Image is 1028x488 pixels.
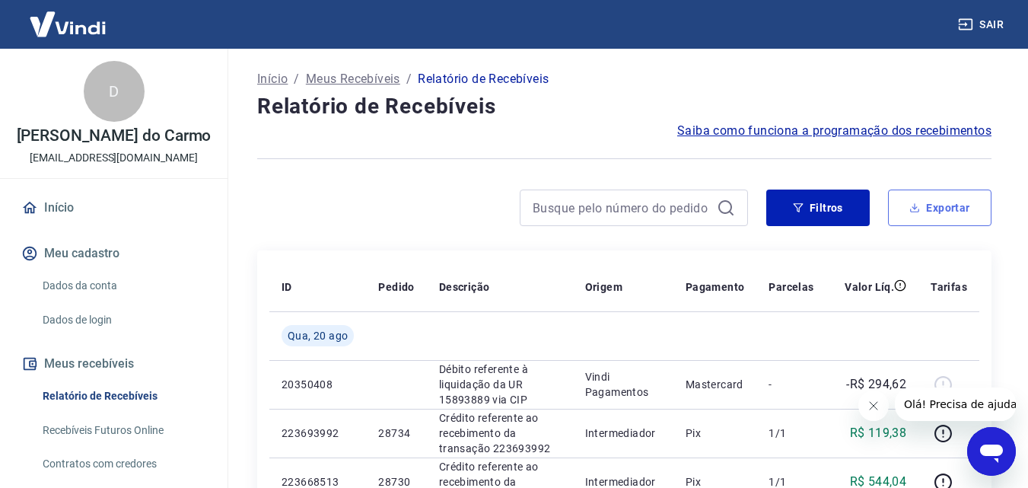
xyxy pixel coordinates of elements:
p: Valor Líq. [845,279,894,295]
a: Dados de login [37,305,209,336]
p: 20350408 [282,377,354,392]
p: Pedido [378,279,414,295]
a: Meus Recebíveis [306,70,400,88]
p: Pagamento [686,279,745,295]
p: / [294,70,299,88]
p: Débito referente à liquidação da UR 15893889 via CIP [439,362,561,407]
p: Mastercard [686,377,745,392]
iframe: Fechar mensagem [858,391,889,421]
p: 28734 [378,426,414,441]
p: Vindi Pagamentos [585,369,661,400]
img: Vindi [18,1,117,47]
div: D [84,61,145,122]
p: [PERSON_NAME] do Carmo [17,128,212,144]
iframe: Mensagem da empresa [895,388,1016,421]
p: Tarifas [931,279,967,295]
h4: Relatório de Recebíveis [257,91,991,122]
p: - [769,377,813,392]
p: Pix [686,426,745,441]
p: / [406,70,412,88]
p: Origem [585,279,622,295]
input: Busque pelo número do pedido [533,196,711,219]
p: R$ 119,38 [850,424,907,442]
p: Parcelas [769,279,813,295]
button: Sair [955,11,1010,39]
a: Recebíveis Futuros Online [37,415,209,446]
p: [EMAIL_ADDRESS][DOMAIN_NAME] [30,150,198,166]
a: Saiba como funciona a programação dos recebimentos [677,122,991,140]
p: 1/1 [769,426,813,441]
p: Descrição [439,279,490,295]
button: Exportar [888,190,991,226]
button: Meu cadastro [18,237,209,270]
p: 223693992 [282,426,354,441]
span: Qua, 20 ago [288,328,348,343]
button: Filtros [766,190,870,226]
a: Contratos com credores [37,448,209,480]
p: Intermediador [585,426,661,441]
p: Crédito referente ao recebimento da transação 223693992 [439,410,561,456]
a: Relatório de Recebíveis [37,381,209,412]
iframe: Botão para abrir a janela de mensagens [967,427,1016,476]
span: Olá! Precisa de ajuda? [9,11,128,23]
a: Início [257,70,288,88]
p: -R$ 294,62 [846,375,906,394]
a: Dados da conta [37,270,209,301]
p: Relatório de Recebíveis [418,70,549,88]
a: Início [18,191,209,225]
button: Meus recebíveis [18,347,209,381]
p: ID [282,279,292,295]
